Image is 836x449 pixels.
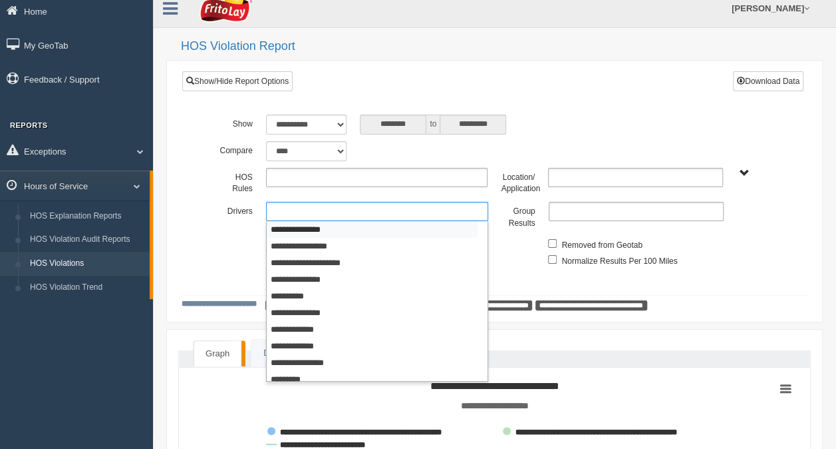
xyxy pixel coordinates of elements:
a: HOS Violation Trend [24,276,150,300]
label: Drivers [212,202,259,218]
label: Removed from Geotab [561,236,642,252]
label: Normalize Results Per 100 Miles [561,252,677,268]
span: to [426,115,440,135]
h2: HOS Violation Report [181,40,823,53]
a: Graph [194,340,241,367]
label: Group Results [495,202,542,229]
a: Data [251,340,293,367]
a: HOS Violation Audit Reports [24,228,150,252]
a: HOS Explanation Reports [24,205,150,228]
button: Download Data [733,71,803,91]
a: HOS Violations [24,252,150,276]
label: Show [212,115,259,131]
label: Compare [212,141,259,157]
label: HOS Rules [212,168,259,195]
label: Location/ Application [494,168,541,195]
a: Show/Hide Report Options [182,71,293,91]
